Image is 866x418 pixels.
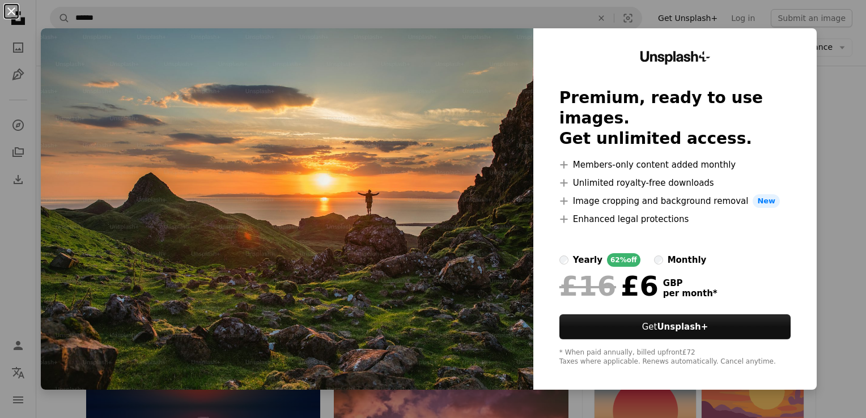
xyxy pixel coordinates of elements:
span: GBP [663,278,718,288]
span: per month * [663,288,718,298]
li: Image cropping and background removal [559,194,791,208]
span: £16 [559,271,616,301]
div: * When paid annually, billed upfront £72 Taxes where applicable. Renews automatically. Cancel any... [559,348,791,366]
div: yearly [573,253,602,267]
li: Enhanced legal protections [559,212,791,226]
div: £6 [559,271,659,301]
button: GetUnsplash+ [559,314,791,339]
strong: Unsplash+ [657,322,708,332]
span: New [753,194,780,208]
h2: Premium, ready to use images. Get unlimited access. [559,88,791,149]
input: yearly62%off [559,255,568,265]
div: 62% off [607,253,640,267]
div: monthly [668,253,707,267]
li: Members-only content added monthly [559,158,791,172]
input: monthly [654,255,663,265]
li: Unlimited royalty-free downloads [559,176,791,190]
